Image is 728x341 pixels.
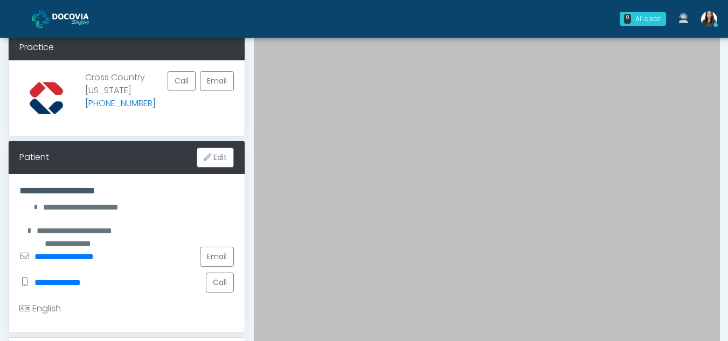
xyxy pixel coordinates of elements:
img: Docovia [52,13,106,24]
div: Practice [9,34,245,60]
div: English [19,302,61,315]
img: Viral Patel [701,11,717,27]
button: Call [168,71,196,91]
a: Email [200,71,234,91]
div: All clear! [635,14,662,24]
a: [PHONE_NUMBER] [85,97,156,109]
div: 0 [624,14,631,24]
button: Edit [197,148,234,168]
button: Call [206,273,234,293]
img: Provider image [19,71,73,125]
a: Docovia [32,1,106,36]
p: Cross Country [US_STATE] [85,71,156,116]
a: 0 All clear! [613,8,672,30]
a: Email [200,247,234,267]
div: Patient [19,151,49,164]
img: Docovia [32,10,50,28]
